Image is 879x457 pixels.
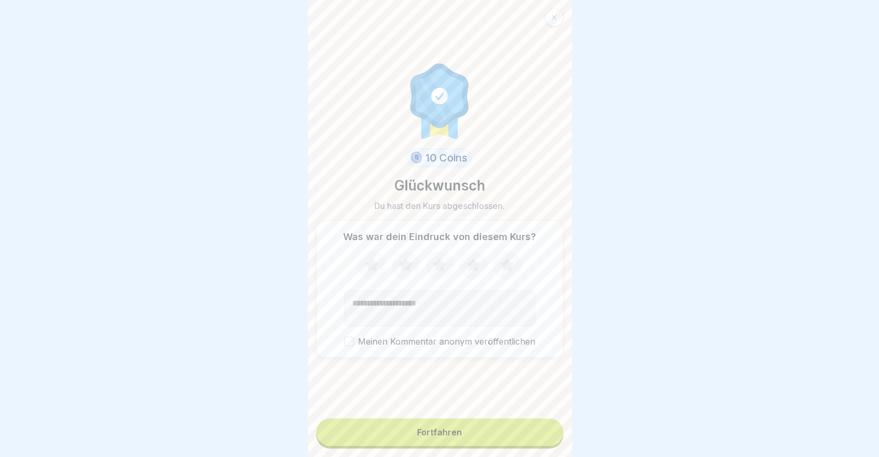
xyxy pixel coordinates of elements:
[344,337,535,347] label: Meinen Kommentar anonym veröffentlichen
[394,176,485,196] p: Glückwunsch
[344,337,354,346] button: Meinen Kommentar anonym veröffentlichen
[316,418,563,446] button: Fortfahren
[344,290,535,326] textarea: Kommentar (optional)
[404,61,475,140] img: completion.svg
[409,150,424,166] img: coin.svg
[343,231,536,243] p: Was war dein Eindruck von diesem Kurs?
[374,200,505,212] p: Du hast den Kurs abgeschlossen.
[417,427,462,437] div: Fortfahren
[407,148,472,167] div: 10 Coins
